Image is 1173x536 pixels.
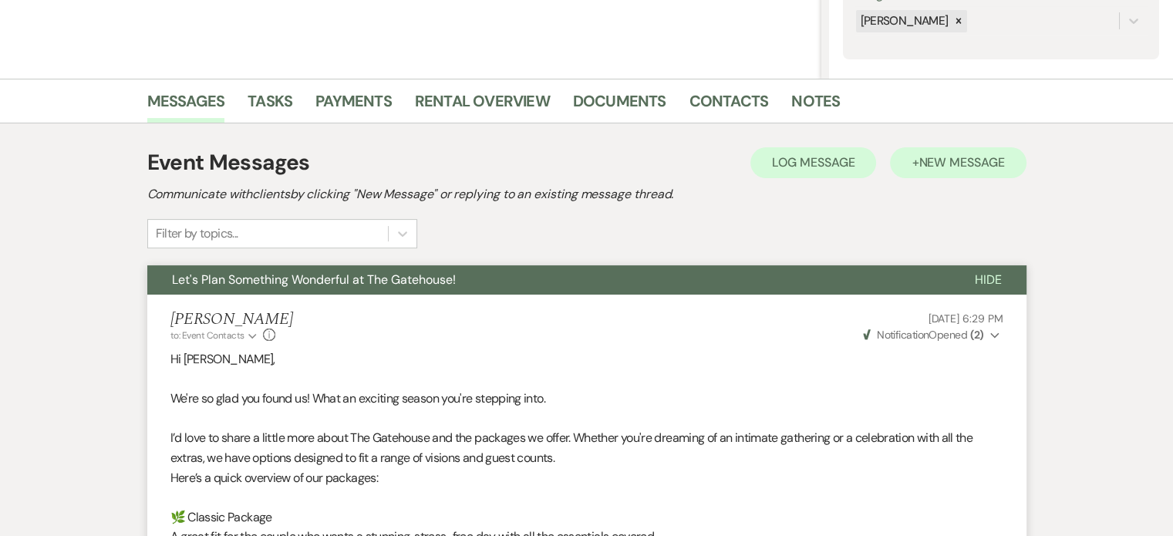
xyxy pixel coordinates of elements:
span: Notification [877,328,929,342]
h1: Event Messages [147,147,310,179]
p: Hi [PERSON_NAME], [170,349,1003,369]
p: Here’s a quick overview of our packages: [170,468,1003,488]
h5: [PERSON_NAME] [170,310,293,329]
strong: ( 2 ) [969,328,983,342]
span: New Message [919,154,1004,170]
a: Documents [573,89,666,123]
button: Hide [950,265,1026,295]
span: Log Message [772,154,854,170]
p: 🌿 Classic Package [170,507,1003,528]
p: I’d love to share a little more about The Gatehouse and the packages we offer. Whether you're dre... [170,428,1003,467]
span: Hide [975,271,1002,288]
button: to: Event Contacts [170,329,259,342]
button: +New Message [890,147,1026,178]
a: Messages [147,89,225,123]
a: Contacts [689,89,769,123]
span: to: Event Contacts [170,329,244,342]
p: We're so glad you found us! What an exciting season you're stepping into. [170,389,1003,409]
span: [DATE] 6:29 PM [928,312,1003,325]
a: Notes [791,89,840,123]
button: Log Message [750,147,876,178]
div: [PERSON_NAME] [856,10,951,32]
a: Tasks [248,89,292,123]
h2: Communicate with clients by clicking "New Message" or replying to an existing message thread. [147,185,1026,204]
button: Let's Plan Something Wonderful at The Gatehouse! [147,265,950,295]
button: NotificationOpened (2) [861,327,1003,343]
a: Rental Overview [415,89,550,123]
div: Filter by topics... [156,224,238,243]
span: Opened [863,328,984,342]
a: Payments [315,89,392,123]
span: Let's Plan Something Wonderful at The Gatehouse! [172,271,456,288]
